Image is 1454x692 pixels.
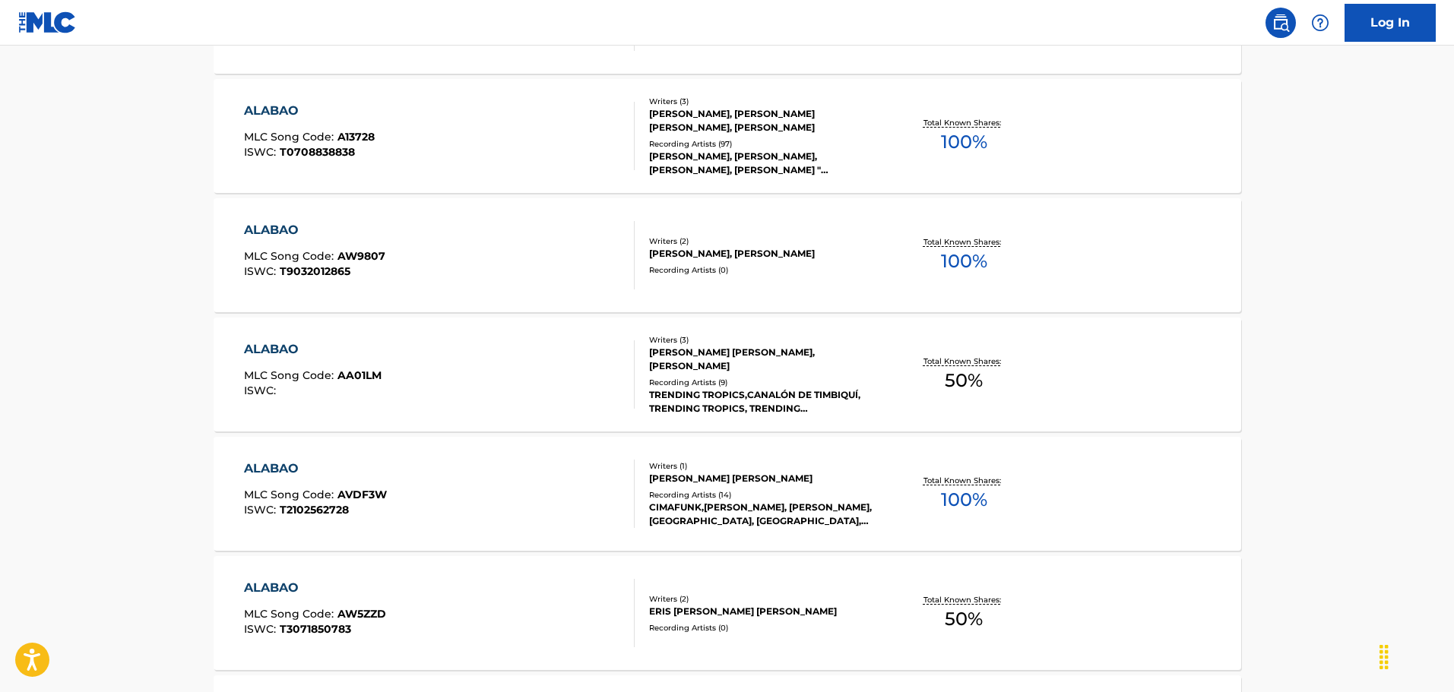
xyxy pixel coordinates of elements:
div: ALABAO [244,221,385,239]
div: [PERSON_NAME] [PERSON_NAME], [PERSON_NAME] [649,346,879,373]
span: ISWC : [244,264,280,278]
span: A13728 [337,130,375,144]
a: ALABAOMLC Song Code:AVDF3WISWC:T2102562728Writers (1)[PERSON_NAME] [PERSON_NAME]Recording Artists... [214,437,1241,551]
p: Total Known Shares: [923,355,1005,367]
a: ALABAOMLC Song Code:A13728ISWC:T0708838838Writers (3)[PERSON_NAME], [PERSON_NAME] [PERSON_NAME], ... [214,79,1241,193]
a: ALABAOMLC Song Code:AW5ZZDISWC:T3071850783Writers (2)ERIS [PERSON_NAME] [PERSON_NAME]Recording Ar... [214,556,1241,670]
div: ALABAO [244,579,386,597]
div: ALABAO [244,340,382,359]
div: Writers ( 2 ) [649,235,879,247]
div: Help [1305,8,1335,38]
span: T2102562728 [280,503,349,517]
span: T3071850783 [280,622,351,636]
span: ISWC : [244,503,280,517]
div: Recording Artists ( 9 ) [649,377,879,388]
a: ALABAOMLC Song Code:AW9807ISWC:T9032012865Writers (2)[PERSON_NAME], [PERSON_NAME]Recording Artist... [214,198,1241,312]
span: AVDF3W [337,488,387,501]
span: T9032012865 [280,264,350,278]
span: 100 % [941,248,987,275]
span: MLC Song Code : [244,368,337,382]
div: Writers ( 3 ) [649,334,879,346]
div: ALABAO [244,460,387,478]
a: ALABAOMLC Song Code:AA01LMISWC:Writers (3)[PERSON_NAME] [PERSON_NAME], [PERSON_NAME]Recording Art... [214,318,1241,431]
div: [PERSON_NAME], [PERSON_NAME] [649,247,879,261]
div: [PERSON_NAME], [PERSON_NAME] [PERSON_NAME], [PERSON_NAME] [649,107,879,134]
span: T0708838838 [280,145,355,159]
div: Writers ( 1 ) [649,460,879,472]
div: [PERSON_NAME] [PERSON_NAME] [649,472,879,485]
iframe: Chat Widget [1378,619,1454,692]
div: Writers ( 3 ) [649,96,879,107]
p: Total Known Shares: [923,117,1005,128]
span: AW5ZZD [337,607,386,621]
div: [PERSON_NAME], [PERSON_NAME], [PERSON_NAME], [PERSON_NAME] "[PERSON_NAME], [PERSON_NAME] [649,150,879,177]
div: TRENDING TROPICS,CANALÓN DE TIMBIQUÍ, TRENDING TROPICS, TRENDING TROPICS|CANALÓN DE TIMBIQUÍ, TRE... [649,388,879,416]
span: MLC Song Code : [244,488,337,501]
img: search [1272,14,1290,32]
span: 50 % [945,605,983,633]
span: MLC Song Code : [244,607,337,621]
div: Drag [1372,634,1396,680]
span: MLC Song Code : [244,130,337,144]
div: ERIS [PERSON_NAME] [PERSON_NAME] [649,605,879,618]
span: ISWC : [244,622,280,636]
div: Writers ( 2 ) [649,593,879,605]
img: MLC Logo [18,11,77,33]
span: ISWC : [244,384,280,397]
div: CIMAFUNK,[PERSON_NAME], [PERSON_NAME], [GEOGRAPHIC_DATA], [GEOGRAPHIC_DATA], [GEOGRAPHIC_DATA] [649,501,879,528]
span: AA01LM [337,368,382,382]
span: ISWC : [244,145,280,159]
p: Total Known Shares: [923,594,1005,605]
span: 100 % [941,128,987,156]
div: Recording Artists ( 97 ) [649,138,879,150]
span: AW9807 [337,249,385,263]
a: Log In [1345,4,1436,42]
span: 50 % [945,367,983,394]
a: Public Search [1266,8,1296,38]
img: help [1311,14,1329,32]
div: Recording Artists ( 0 ) [649,622,879,634]
div: Recording Artists ( 0 ) [649,264,879,276]
span: MLC Song Code : [244,249,337,263]
span: 100 % [941,486,987,513]
div: Recording Artists ( 14 ) [649,489,879,501]
div: ALABAO [244,102,375,120]
p: Total Known Shares: [923,236,1005,248]
p: Total Known Shares: [923,475,1005,486]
